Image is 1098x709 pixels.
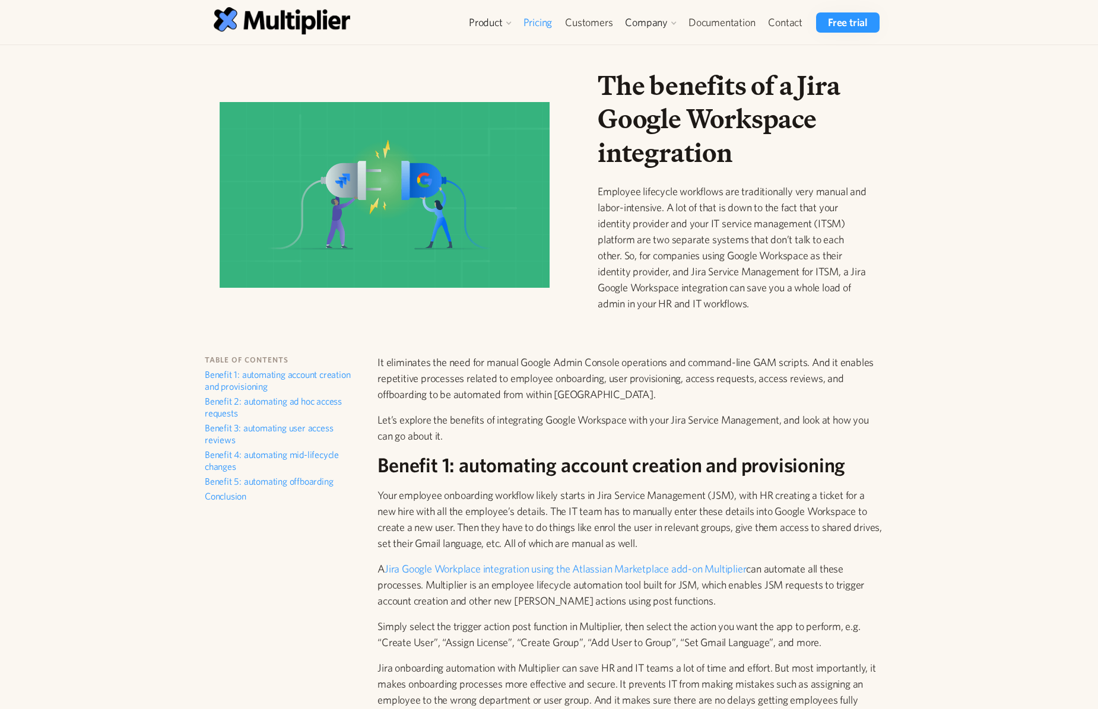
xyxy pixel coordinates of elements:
[377,561,884,609] p: A can automate all these processes. Multiplier is an employee lifecycle automation tool built for...
[205,368,366,395] a: Benefit 1: automating account creation and provisioning
[682,12,761,33] a: Documentation
[463,12,517,33] div: Product
[205,395,366,422] a: Benefit 2: automating ad hoc access requests
[816,12,880,33] a: Free trial
[558,12,619,33] a: Customers
[377,453,884,478] h2: Benefit 1: automating account creation and provisioning
[598,183,869,311] p: Employee lifecycle workflows are traditionally very manual and labor-intensive. A lot of that is ...
[377,618,884,650] p: Simply select the trigger action post function in Multiplier, then select the action you want the...
[220,102,550,288] img: The benefits of a Jira Google Workspace integration
[205,422,366,449] a: Benefit 3: automating user access reviews
[377,354,884,402] p: It eliminates the need for manual Google Admin Console operations and command-line GAM scripts. A...
[205,490,366,505] a: Conclusion
[598,69,869,169] h1: The benefits of a Jira Google Workspace integration
[469,15,503,30] div: Product
[625,15,668,30] div: Company
[377,412,884,444] p: Let’s explore the benefits of integrating Google Workspace with your Jira Service Management, and...
[205,475,366,490] a: Benefit 5: automating offboarding
[377,487,884,551] p: Your employee onboarding workflow likely starts in Jira Service Management (JSM), with HR creatin...
[761,12,809,33] a: Contact
[619,12,682,33] div: Company
[517,12,559,33] a: Pricing
[385,562,746,575] a: Jira Google Workplace integration using the Atlassian Marketplace add-on Multiplier
[205,354,366,366] h6: table of contents
[205,449,366,475] a: Benefit 4: automating mid-lifecycle changes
